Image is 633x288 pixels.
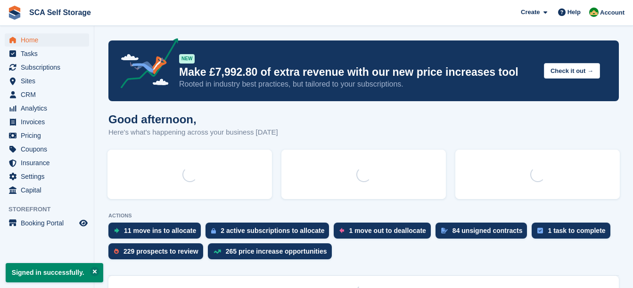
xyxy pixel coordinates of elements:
[211,228,216,234] img: active_subscription_to_allocate_icon-d502201f5373d7db506a760aba3b589e785aa758c864c3986d89f69b8ff3...
[537,228,543,233] img: task-75834270c22a3079a89374b754ae025e5fb1db73e45f91037f5363f120a921f8.svg
[21,115,77,128] span: Invoices
[5,102,89,115] a: menu
[208,243,337,264] a: 265 price increase opportunities
[5,61,89,74] a: menu
[21,74,77,88] span: Sites
[221,227,324,234] div: 2 active subscriptions to allocate
[21,88,77,101] span: CRM
[114,248,119,254] img: prospect-51fa495bee0391a8d652442698ab0144808aea92771e9ea1ae160a38d050c398.svg
[5,115,89,128] a: menu
[78,217,89,229] a: Preview store
[544,63,600,79] button: Check it out →
[452,227,523,234] div: 84 unsigned contracts
[521,8,540,17] span: Create
[334,223,435,243] a: 1 move out to deallocate
[108,223,206,243] a: 11 move ins to allocate
[5,156,89,169] a: menu
[339,228,344,233] img: move_outs_to_deallocate_icon-f764333ba52eb49d3ac5e1228854f67142a1ed5810a6f6cc68b1a99e826820c5.svg
[8,6,22,20] img: stora-icon-8386f47178a22dfd0bd8f6a31ec36ba5ce8667c1dd55bd0f319d3a0aa187defe.svg
[226,248,327,255] div: 265 price increase opportunities
[5,143,89,156] a: menu
[21,33,77,47] span: Home
[21,216,77,230] span: Booking Portal
[179,65,536,79] p: Make £7,992.80 of extra revenue with our new price increases tool
[21,47,77,60] span: Tasks
[124,227,196,234] div: 11 move ins to allocate
[123,248,198,255] div: 229 prospects to review
[108,243,208,264] a: 229 prospects to review
[5,216,89,230] a: menu
[567,8,581,17] span: Help
[5,129,89,142] a: menu
[21,129,77,142] span: Pricing
[5,74,89,88] a: menu
[114,228,119,233] img: move_ins_to_allocate_icon-fdf77a2bb77ea45bf5b3d319d69a93e2d87916cf1d5bf7949dd705db3b84f3ca.svg
[179,79,536,89] p: Rooted in industry best practices, but tailored to your subscriptions.
[5,88,89,101] a: menu
[21,102,77,115] span: Analytics
[5,47,89,60] a: menu
[108,213,619,219] p: ACTIONS
[21,170,77,183] span: Settings
[5,33,89,47] a: menu
[349,227,426,234] div: 1 move out to deallocate
[108,113,278,126] h1: Good afternoon,
[21,156,77,169] span: Insurance
[206,223,334,243] a: 2 active subscriptions to allocate
[6,263,103,282] p: Signed in successfully.
[5,184,89,197] a: menu
[21,143,77,156] span: Coupons
[25,5,95,20] a: SCA Self Storage
[214,249,221,254] img: price_increase_opportunities-93ffe204e8149a01c8c9dc8f82e8f89637d9d84a8eef4429ea346261dce0b2c0.svg
[179,54,195,64] div: NEW
[108,127,278,138] p: Here's what's happening across your business [DATE]
[8,205,94,214] span: Storefront
[532,223,615,243] a: 1 task to complete
[436,223,532,243] a: 84 unsigned contracts
[441,228,448,233] img: contract_signature_icon-13c848040528278c33f63329250d36e43548de30e8caae1d1a13099fd9432cc5.svg
[548,227,605,234] div: 1 task to complete
[21,61,77,74] span: Subscriptions
[113,38,179,92] img: price-adjustments-announcement-icon-8257ccfd72463d97f412b2fc003d46551f7dbcb40ab6d574587a9cd5c0d94...
[600,8,625,17] span: Account
[5,170,89,183] a: menu
[21,184,77,197] span: Capital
